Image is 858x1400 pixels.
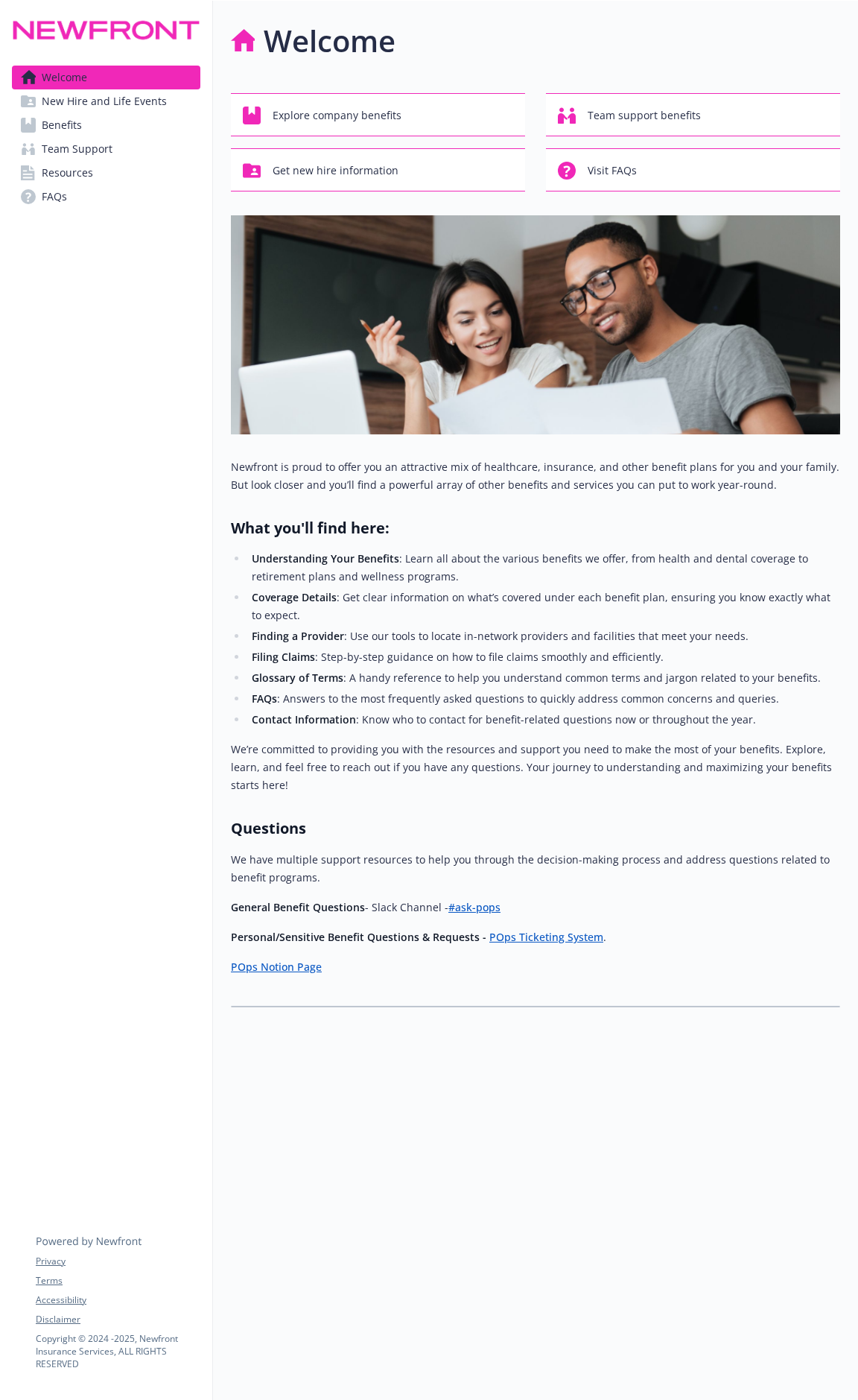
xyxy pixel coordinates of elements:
[231,215,840,434] img: overview page banner
[231,930,486,944] strong: Personal/Sensitive Benefit Questions & Requests -
[252,650,315,664] strong: Filing Claims
[273,101,401,130] span: Explore company benefits
[42,89,167,113] span: New Hire and Life Events
[231,148,525,191] button: Get new hire information
[231,458,840,494] p: Newfront is proud to offer you an attractive mix of healthcare, insurance, and other benefit plan...
[231,518,840,539] h2: What you'll find here:
[36,1332,200,1370] p: Copyright © 2024 - 2025 , Newfront Insurance Services, ALL RIGHTS RESERVED
[252,551,399,566] strong: Understanding Your Benefits
[12,89,200,113] a: New Hire and Life Events
[231,928,840,946] p: .
[231,851,840,887] p: We have multiple support resources to help you through the decision-making process and address qu...
[247,690,840,708] li: : Answers to the most frequently asked questions to quickly address common concerns and queries.
[36,1313,200,1326] a: Disclaimer
[12,113,200,137] a: Benefits
[247,669,840,687] li: : A handy reference to help you understand common terms and jargon related to your benefits.
[42,185,67,209] span: FAQs
[252,590,337,604] strong: Coverage Details
[42,137,112,161] span: Team Support
[588,101,701,130] span: Team support benefits
[42,113,82,137] span: Benefits
[247,711,840,729] li: : Know who to contact for benefit-related questions now or throughout the year.
[231,899,840,916] p: - Slack Channel -
[231,818,840,839] h2: Questions
[273,156,398,185] span: Get new hire information
[36,1255,200,1268] a: Privacy
[247,589,840,624] li: : Get clear information on what’s covered under each benefit plan, ensuring you know exactly what...
[12,137,200,161] a: Team Support
[252,712,356,726] strong: Contact Information
[252,671,343,685] strong: Glossary of Terms
[231,900,365,914] strong: General Benefit Questions
[36,1274,200,1287] a: Terms
[42,66,87,89] span: Welcome
[42,161,93,185] span: Resources
[12,185,200,209] a: FAQs
[264,19,395,63] h1: Welcome
[448,900,500,914] a: #ask-pops
[546,93,840,136] button: Team support benefits
[231,93,525,136] button: Explore company benefits
[588,156,637,185] span: Visit FAQs
[247,648,840,666] li: : Step-by-step guidance on how to file claims smoothly and efficiently.
[12,161,200,185] a: Resources
[247,627,840,645] li: : Use our tools to locate in-network providers and facilities that meet your needs.
[247,550,840,586] li: : Learn all about the various benefits we offer, from health and dental coverage to retirement pl...
[12,66,200,89] a: Welcome
[546,148,840,191] button: Visit FAQs
[231,960,322,974] a: POps Notion Page
[252,691,277,706] strong: FAQs
[489,930,603,944] a: POps Ticketing System
[231,741,840,794] p: We’re committed to providing you with the resources and support you need to make the most of your...
[36,1293,200,1307] a: Accessibility
[252,629,344,643] strong: Finding a Provider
